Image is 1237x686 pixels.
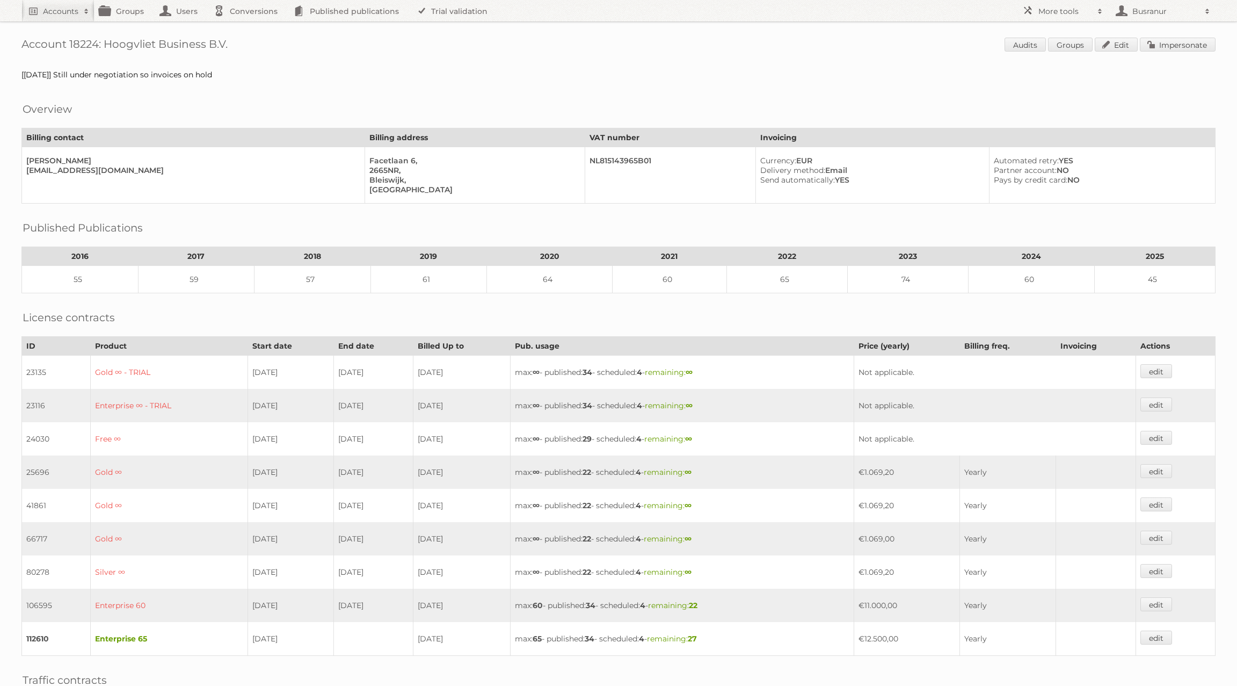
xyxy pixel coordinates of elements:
[334,555,413,589] td: [DATE]
[648,601,697,610] span: remaining:
[369,185,576,194] div: [GEOGRAPHIC_DATA]
[960,337,1056,356] th: Billing freq.
[960,555,1056,589] td: Yearly
[248,422,334,456] td: [DATE]
[22,589,91,622] td: 106595
[1094,266,1215,293] td: 45
[91,522,248,555] td: Gold ∞
[510,589,854,622] td: max: - published: - scheduled: -
[43,6,78,17] h2: Accounts
[760,165,980,175] div: Email
[248,389,334,422] td: [DATE]
[254,266,371,293] td: 57
[22,489,91,522] td: 41861
[413,589,510,622] td: [DATE]
[960,589,1056,622] td: Yearly
[254,247,371,266] th: 2018
[644,467,692,477] span: remaining:
[636,467,641,477] strong: 4
[91,622,248,656] td: Enterprise 65
[533,467,540,477] strong: ∞
[248,489,334,522] td: [DATE]
[1140,38,1216,52] a: Impersonate
[334,422,413,456] td: [DATE]
[138,266,254,293] td: 59
[533,367,540,377] strong: ∞
[688,634,697,644] strong: 27
[413,356,510,389] td: [DATE]
[854,622,960,656] td: €12.500,00
[1038,6,1092,17] h2: More tools
[533,567,540,577] strong: ∞
[1048,38,1093,52] a: Groups
[636,501,641,510] strong: 4
[510,522,854,555] td: max: - published: - scheduled: -
[760,165,825,175] span: Delivery method:
[369,165,576,175] div: 2665NR,
[248,555,334,589] td: [DATE]
[854,456,960,489] td: €1.069,20
[413,389,510,422] td: [DATE]
[91,589,248,622] td: Enterprise 60
[22,422,91,456] td: 24030
[22,389,91,422] td: 23116
[533,434,540,444] strong: ∞
[1136,337,1216,356] th: Actions
[854,337,960,356] th: Price (yearly)
[22,356,91,389] td: 23135
[510,356,854,389] td: max: - published: - scheduled: -
[636,534,641,544] strong: 4
[994,165,1206,175] div: NO
[1140,564,1172,578] a: edit
[22,337,91,356] th: ID
[847,247,968,266] th: 2023
[413,622,510,656] td: [DATE]
[91,356,248,389] td: Gold ∞ - TRIAL
[994,156,1206,165] div: YES
[854,356,1136,389] td: Not applicable.
[22,128,365,147] th: Billing contact
[583,567,591,577] strong: 22
[22,522,91,555] td: 66717
[533,501,540,510] strong: ∞
[138,247,254,266] th: 2017
[413,422,510,456] td: [DATE]
[369,175,576,185] div: Bleiswijk,
[760,175,980,185] div: YES
[23,309,115,326] h2: License contracts
[644,534,692,544] span: remaining:
[413,456,510,489] td: [DATE]
[1140,631,1172,645] a: edit
[91,489,248,522] td: Gold ∞
[1140,398,1172,411] a: edit
[636,567,641,577] strong: 4
[91,422,248,456] td: Free ∞
[644,434,692,444] span: remaining:
[248,589,334,622] td: [DATE]
[1140,497,1172,511] a: edit
[613,247,726,266] th: 2021
[248,356,334,389] td: [DATE]
[26,156,356,165] div: [PERSON_NAME]
[22,247,139,266] th: 2016
[1140,597,1172,611] a: edit
[487,247,613,266] th: 2020
[510,489,854,522] td: max: - published: - scheduled: -
[644,567,692,577] span: remaining:
[994,156,1059,165] span: Automated retry:
[22,555,91,589] td: 80278
[510,422,854,456] td: max: - published: - scheduled: -
[248,337,334,356] th: Start date
[685,567,692,577] strong: ∞
[370,247,487,266] th: 2019
[533,534,540,544] strong: ∞
[248,622,334,656] td: [DATE]
[994,165,1057,175] span: Partner account:
[585,128,756,147] th: VAT number
[583,534,591,544] strong: 22
[413,337,510,356] th: Billed Up to
[1056,337,1136,356] th: Invoicing
[1140,531,1172,545] a: edit
[689,601,697,610] strong: 22
[639,634,644,644] strong: 4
